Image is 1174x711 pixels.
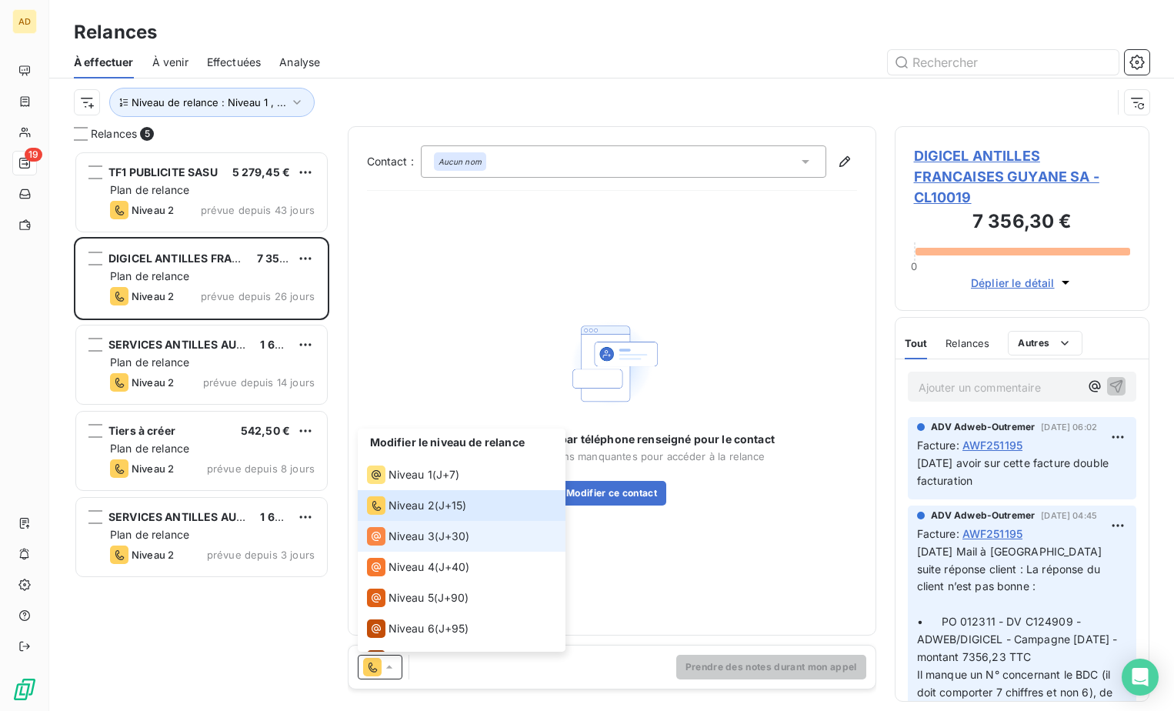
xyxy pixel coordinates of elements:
span: DIGICEL ANTILLES FRANCAISES GUYANE SA [108,252,347,265]
span: Analyse [279,55,320,70]
img: Empty state [562,314,661,413]
span: prévue depuis 43 jours [201,204,315,216]
span: Plan de relance [110,269,189,282]
span: prévue depuis 8 jours [207,462,315,475]
div: grid [74,151,329,711]
span: J+30 ) [439,529,470,544]
span: J+40 ) [439,559,470,575]
span: J+7 ) [436,467,460,482]
span: ADV Adweb-Outremer [931,420,1036,434]
span: À effectuer [74,55,134,70]
button: Niveau de relance : Niveau 1 , ... [109,88,315,117]
span: Effectuées [207,55,262,70]
span: Niveau 2 [132,462,174,475]
span: [DATE] 06:02 [1041,422,1097,432]
span: Niveau 2 [132,290,174,302]
span: AWF251195 [962,437,1022,453]
div: ( [367,466,460,484]
span: Plan de relance [110,528,189,541]
span: [DATE] Mail à [GEOGRAPHIC_DATA] suite réponse client : La réponse du client n’est pas bonne : [917,545,1106,593]
button: Prendre des notes durant mon appel [676,655,866,679]
span: À venir [152,55,188,70]
span: prévue depuis 14 jours [203,376,315,389]
input: Rechercher [888,50,1119,75]
label: Contact : [367,154,421,169]
div: ( [367,589,469,607]
span: TF1 PUBLICITE SASU [108,165,218,179]
div: Open Intercom Messenger [1122,659,1159,696]
span: 1 627,50 € [260,510,315,523]
span: Niveau 2 [132,204,174,216]
span: Plan de relance [110,442,189,455]
span: Niveau 5 [389,590,434,606]
span: Niveau 3 [389,529,435,544]
span: ADV Adweb-Outremer [931,509,1036,522]
span: Tout [905,337,928,349]
span: SERVICES ANTILLES AUTOMOBILES (S2A) SARL [108,338,364,351]
span: Niveau 4 [389,559,435,575]
span: J+90 ) [438,590,469,606]
span: AWF251195 [962,526,1022,542]
div: ( [367,496,467,515]
span: Niveau 2 [132,549,174,561]
span: J+15 ) [439,498,467,513]
img: Logo LeanPay [12,677,37,702]
button: Modifier ce contact [557,481,666,506]
span: 0 [911,260,917,272]
span: Facture : [917,526,959,542]
span: DIGICEL ANTILLES FRANCAISES GUYANE SA - CL10019 [914,145,1131,208]
span: Niveau 2 [132,376,174,389]
span: Relances [946,337,989,349]
span: 5 [140,127,154,141]
span: J+95 ) [439,621,469,636]
span: Aucun N° de relance par téléphone renseigné pour le contact [449,432,775,447]
span: 1 627,50 € [260,338,315,351]
span: Niveau 6 [389,621,435,636]
span: • PO 012311 - DV C124909 - ADWEB/DIGICEL - Campagne [DATE] - montant 7356,23 TTC [917,615,1121,663]
span: SERVICES ANTILLES AUTOMOBILES (S2A) SARL [108,510,364,523]
span: Niveau 2 [389,498,435,513]
span: Relances [91,126,137,142]
span: 7 356,30 € [257,252,315,265]
span: [DATE] 04:45 [1041,511,1097,520]
button: Autres [1008,331,1082,355]
span: Plan de relance [110,355,189,369]
span: 19 [25,148,42,162]
div: AD [12,9,37,34]
span: prévue depuis 3 jours [207,549,315,561]
div: ( [367,527,470,546]
div: ( [367,650,474,669]
span: [DATE] avoir sur cette facture double facturation [917,456,1112,487]
span: Niveau de relance : Niveau 1 , ... [132,96,286,108]
span: Déplier le détail [971,275,1055,291]
h3: 7 356,30 € [914,208,1131,239]
h3: Relances [74,18,157,46]
span: Ajouter les informations manquantes pour accéder à la relance [458,450,765,462]
span: Plan de relance [110,183,189,196]
span: prévue depuis 26 jours [201,290,315,302]
span: 5 279,45 € [232,165,291,179]
span: Tiers à créer [108,424,175,437]
span: Facture : [917,437,959,453]
button: Déplier le détail [966,274,1078,292]
em: Aucun nom [439,156,482,167]
span: Modifier le niveau de relance [370,436,525,449]
span: Niveau 1 [389,467,432,482]
div: ( [367,619,469,638]
span: 542,50 € [241,424,290,437]
div: ( [367,558,470,576]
